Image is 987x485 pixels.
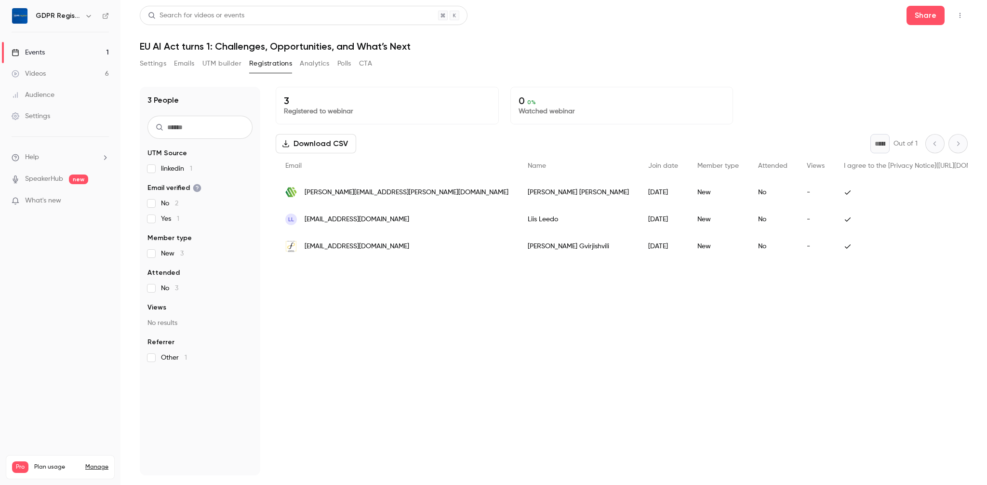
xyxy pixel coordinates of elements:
[284,107,491,116] p: Registered to webinar
[518,233,639,260] div: [PERSON_NAME] Gvirjishvili
[797,179,834,206] div: -
[276,134,356,153] button: Download CSV
[528,162,546,169] span: Name
[175,285,178,292] span: 3
[12,8,27,24] img: GDPR Register
[639,206,688,233] div: [DATE]
[285,241,297,252] img: freeuni.edu.ge
[337,56,351,71] button: Polls
[305,215,409,225] span: [EMAIL_ADDRESS][DOMAIN_NAME]
[688,206,748,233] div: New
[175,200,178,207] span: 2
[758,162,787,169] span: Attended
[894,139,918,148] p: Out of 1
[147,337,174,347] span: Referrer
[748,179,797,206] div: No
[25,152,39,162] span: Help
[147,148,187,158] span: UTM Source
[161,283,178,293] span: No
[25,196,61,206] span: What's new
[284,95,491,107] p: 3
[648,162,678,169] span: Join date
[285,187,297,198] img: seamless.insure
[25,174,63,184] a: SpeakerHub
[174,56,194,71] button: Emails
[161,164,192,174] span: linkedin
[519,107,725,116] p: Watched webinar
[147,94,179,106] h1: 3 People
[748,206,797,233] div: No
[202,56,241,71] button: UTM builder
[12,69,46,79] div: Videos
[12,461,28,473] span: Pro
[12,152,109,162] li: help-dropdown-opener
[147,318,253,328] p: No results
[305,188,508,198] span: [PERSON_NAME][EMAIL_ADDRESS][PERSON_NAME][DOMAIN_NAME]
[697,162,739,169] span: Member type
[36,11,81,21] h6: GDPR Register
[288,215,294,224] span: LL
[180,250,184,257] span: 3
[147,183,201,193] span: Email verified
[161,353,187,363] span: Other
[639,233,688,260] div: [DATE]
[161,249,184,258] span: New
[147,148,253,363] section: facet-groups
[748,233,797,260] div: No
[797,206,834,233] div: -
[185,354,187,361] span: 1
[12,111,50,121] div: Settings
[147,303,166,312] span: Views
[688,233,748,260] div: New
[300,56,330,71] button: Analytics
[161,199,178,208] span: No
[140,56,166,71] button: Settings
[190,165,192,172] span: 1
[177,216,179,222] span: 1
[688,179,748,206] div: New
[305,242,409,252] span: [EMAIL_ADDRESS][DOMAIN_NAME]
[140,40,968,52] h1: EU AI Act turns 1: Challenges, Opportunities, and What’s Next
[161,214,179,224] span: Yes
[12,90,54,100] div: Audience
[69,175,88,184] span: new
[85,463,108,471] a: Manage
[359,56,372,71] button: CTA
[34,463,80,471] span: Plan usage
[518,206,639,233] div: Liis Leedo
[147,233,192,243] span: Member type
[519,95,725,107] p: 0
[527,99,536,106] span: 0 %
[797,233,834,260] div: -
[285,162,302,169] span: Email
[639,179,688,206] div: [DATE]
[249,56,292,71] button: Registrations
[148,11,244,21] div: Search for videos or events
[907,6,945,25] button: Share
[147,268,180,278] span: Attended
[807,162,825,169] span: Views
[12,48,45,57] div: Events
[518,179,639,206] div: [PERSON_NAME] [PERSON_NAME]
